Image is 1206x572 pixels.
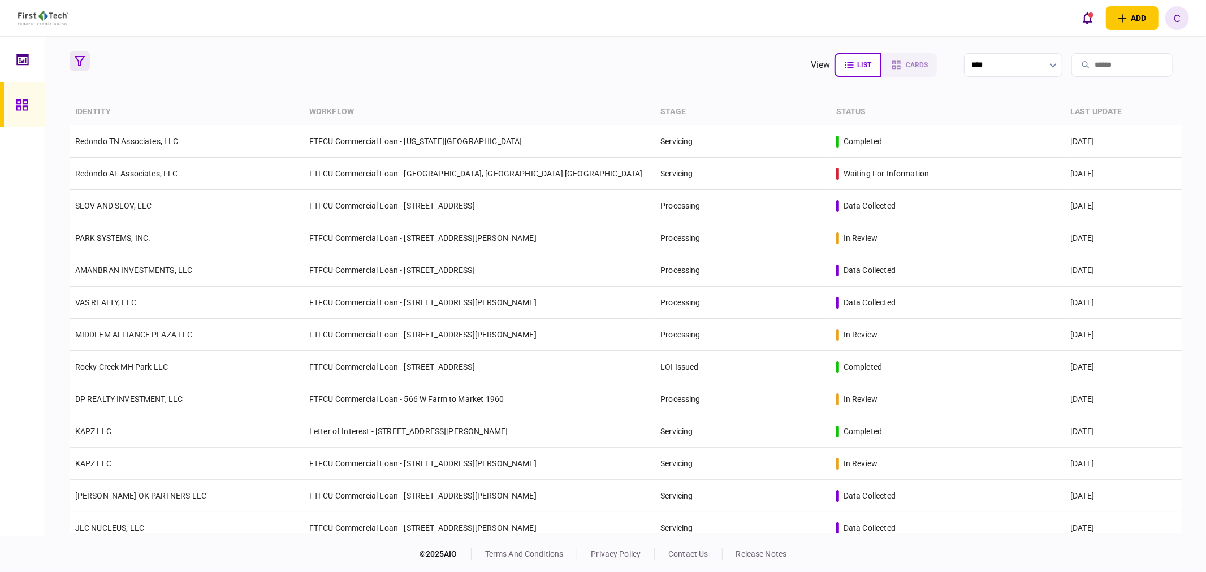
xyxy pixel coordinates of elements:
[857,61,871,69] span: list
[906,61,928,69] span: cards
[75,233,151,242] a: PARK SYSTEMS, INC.
[844,200,896,211] div: data collected
[655,512,831,544] td: Servicing
[1065,99,1182,125] th: last update
[1075,6,1099,30] button: open notifications list
[75,395,183,404] a: DP REALTY INVESTMENT, LLC
[75,266,193,275] a: AMANBRAN INVESTMENTS, LLC
[1065,319,1182,351] td: [DATE]
[1065,254,1182,287] td: [DATE]
[75,298,136,307] a: VAS REALTY, LLC
[304,415,655,448] td: Letter of Interest - [STREET_ADDRESS][PERSON_NAME]
[655,480,831,512] td: Servicing
[304,287,655,319] td: FTFCU Commercial Loan - [STREET_ADDRESS][PERSON_NAME]
[304,448,655,480] td: FTFCU Commercial Loan - [STREET_ADDRESS][PERSON_NAME]
[831,99,1065,125] th: status
[1065,448,1182,480] td: [DATE]
[844,426,882,437] div: completed
[304,158,655,190] td: FTFCU Commercial Loan - [GEOGRAPHIC_DATA], [GEOGRAPHIC_DATA] [GEOGRAPHIC_DATA]
[1106,6,1159,30] button: open adding identity options
[420,548,472,560] div: © 2025 AIO
[1065,480,1182,512] td: [DATE]
[75,169,178,178] a: Redondo AL Associates, LLC
[304,254,655,287] td: FTFCU Commercial Loan - [STREET_ADDRESS]
[485,549,564,558] a: terms and conditions
[75,137,179,146] a: Redondo TN Associates, LLC
[844,265,896,276] div: data collected
[591,549,641,558] a: privacy policy
[304,99,655,125] th: workflow
[75,491,206,500] a: [PERSON_NAME] OK PARTNERS LLC
[844,329,878,340] div: in review
[844,232,878,244] div: in review
[1065,351,1182,383] td: [DATE]
[304,480,655,512] td: FTFCU Commercial Loan - [STREET_ADDRESS][PERSON_NAME]
[304,319,655,351] td: FTFCU Commercial Loan - [STREET_ADDRESS][PERSON_NAME]
[304,190,655,222] td: FTFCU Commercial Loan - [STREET_ADDRESS]
[844,361,882,372] div: completed
[655,158,831,190] td: Servicing
[1165,6,1189,30] button: C
[1065,287,1182,319] td: [DATE]
[881,53,937,77] button: cards
[304,351,655,383] td: FTFCU Commercial Loan - [STREET_ADDRESS]
[655,222,831,254] td: Processing
[75,201,152,210] a: SLOV AND SLOV, LLC
[844,297,896,308] div: data collected
[1065,125,1182,158] td: [DATE]
[655,383,831,415] td: Processing
[1065,222,1182,254] td: [DATE]
[1065,383,1182,415] td: [DATE]
[304,512,655,544] td: FTFCU Commercial Loan - [STREET_ADDRESS][PERSON_NAME]
[811,58,831,72] div: view
[844,168,929,179] div: waiting for information
[655,415,831,448] td: Servicing
[668,549,708,558] a: contact us
[844,522,896,534] div: data collected
[75,459,111,468] a: KAPZ LLC
[75,523,144,532] a: JLC NUCLEUS, LLC
[655,319,831,351] td: Processing
[655,448,831,480] td: Servicing
[655,287,831,319] td: Processing
[304,222,655,254] td: FTFCU Commercial Loan - [STREET_ADDRESS][PERSON_NAME]
[75,362,168,371] a: Rocky Creek MH Park LLC
[304,383,655,415] td: FTFCU Commercial Loan - 566 W Farm to Market 1960
[75,330,193,339] a: MIDDLEM ALLIANCE PLAZA LLC
[655,190,831,222] td: Processing
[655,99,831,125] th: stage
[1065,512,1182,544] td: [DATE]
[844,136,882,147] div: completed
[304,125,655,158] td: FTFCU Commercial Loan - [US_STATE][GEOGRAPHIC_DATA]
[18,11,68,25] img: client company logo
[655,254,831,287] td: Processing
[655,351,831,383] td: LOI Issued
[844,490,896,501] div: data collected
[844,393,878,405] div: in review
[75,427,111,436] a: KAPZ LLC
[1065,158,1182,190] td: [DATE]
[1065,190,1182,222] td: [DATE]
[835,53,881,77] button: list
[1065,415,1182,448] td: [DATE]
[655,125,831,158] td: Servicing
[736,549,787,558] a: release notes
[70,99,304,125] th: identity
[844,458,878,469] div: in review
